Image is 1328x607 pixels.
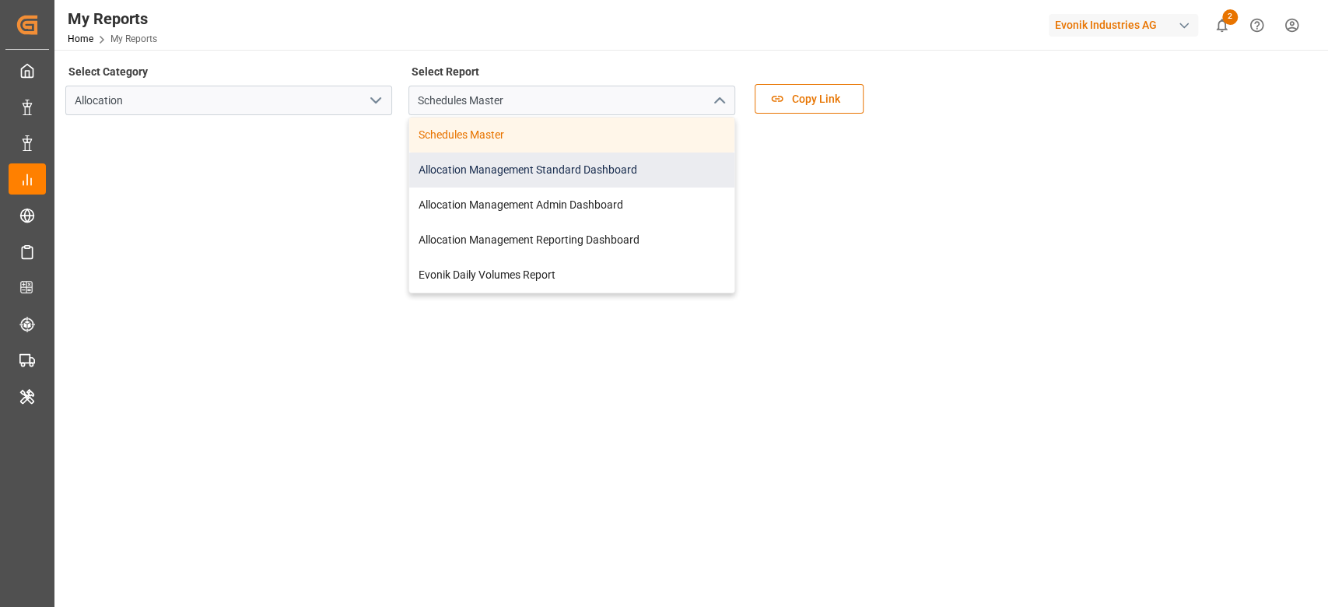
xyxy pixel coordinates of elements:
[65,86,392,115] input: Type to search/select
[68,7,157,30] div: My Reports
[784,91,848,107] span: Copy Link
[408,61,482,82] label: Select Report
[706,89,730,113] button: close menu
[1204,8,1239,43] button: show 2 new notifications
[408,86,735,115] input: Type to search/select
[1049,14,1198,37] div: Evonik Industries AG
[409,258,734,293] div: Evonik Daily Volumes Report
[409,118,734,153] div: Schedules Master
[1049,10,1204,40] button: Evonik Industries AG
[1222,9,1238,25] span: 2
[363,89,387,113] button: open menu
[68,33,93,44] a: Home
[409,223,734,258] div: Allocation Management Reporting Dashboard
[65,61,150,82] label: Select Category
[755,84,864,114] button: Copy Link
[1239,8,1274,43] button: Help Center
[409,188,734,223] div: Allocation Management Admin Dashboard
[409,153,734,188] div: Allocation Management Standard Dashboard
